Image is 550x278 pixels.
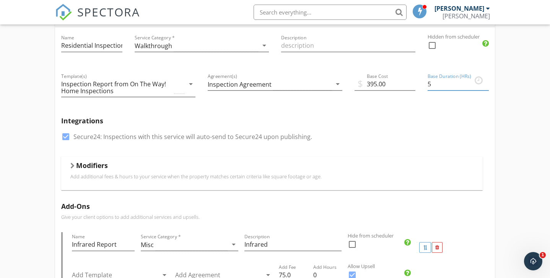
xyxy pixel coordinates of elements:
[61,117,489,124] h5: Integrations
[540,252,546,258] span: 1
[524,252,542,270] iframe: Intercom live chat
[77,4,140,20] span: SPECTORA
[61,81,172,94] div: Inspection Report from On The Way! Home Inspections
[281,39,415,52] input: Description
[76,162,108,169] h5: Modifiers
[348,232,536,239] label: Hide from scheduler
[141,241,154,248] div: Misc
[333,79,342,89] i: arrow_drop_down
[358,77,363,91] span: $
[72,238,135,251] input: Name
[135,42,172,49] div: Walkthrough
[428,78,489,91] input: Base Duration (HRs)
[61,214,489,220] p: Give your client options to add additional services and upsells.
[186,79,195,89] i: arrow_drop_down
[434,5,484,12] div: [PERSON_NAME]
[208,81,272,88] div: Inspection Agreement
[70,173,474,179] p: Add additional fees & hours to your service when the property matches certain criteria like squar...
[348,263,536,270] label: Allow Upsell
[443,12,490,20] div: Logan Nichols
[73,133,312,141] label: Secure24: Inspections with this service will auto-send to Secure24 upon publishing.
[260,41,269,50] i: arrow_drop_down
[55,10,140,26] a: SPECTORA
[61,202,489,210] h5: Add-Ons
[229,240,238,249] i: arrow_drop_down
[244,238,342,251] input: Description
[61,39,122,52] input: Name
[355,78,416,91] input: Base Cost
[254,5,407,20] input: Search everything...
[55,4,72,21] img: The Best Home Inspection Software - Spectora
